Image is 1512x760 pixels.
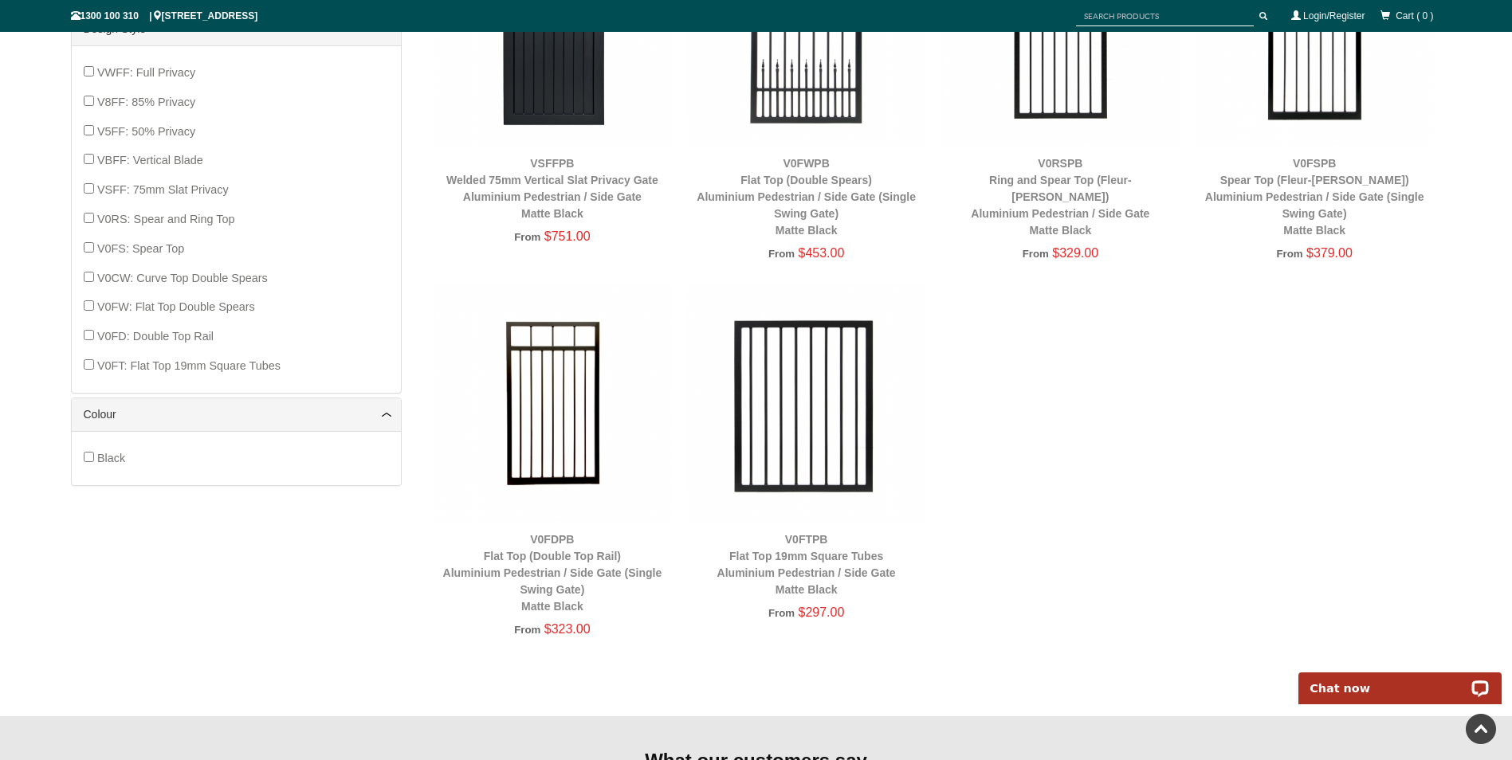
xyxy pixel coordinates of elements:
a: V0FWPBFlat Top (Double Spears)Aluminium Pedestrian / Side Gate (Single Swing Gate)Matte Black [697,157,916,237]
span: Cart ( 0 ) [1396,10,1433,22]
span: $297.00 [799,605,845,619]
span: Black [97,452,125,464]
span: VSFF: 75mm Slat Privacy [97,183,229,196]
span: V0FD: Double Top Rail [97,330,214,343]
a: Login/Register [1303,10,1365,22]
span: V0FW: Flat Top Double Spears [97,300,255,313]
span: $751.00 [544,229,591,243]
span: VWFF: Full Privacy [97,66,195,79]
span: V0RS: Spear and Ring Top [97,213,235,225]
a: V0RSPBRing and Spear Top (Fleur-[PERSON_NAME])Aluminium Pedestrian / Side GateMatte Black [971,157,1149,237]
a: V0FTPBFlat Top 19mm Square TubesAluminium Pedestrian / Side GateMatte Black [717,533,896,596]
img: V0FDPB - Flat Top (Double Top Rail) - Aluminium Pedestrian / Side Gate (Single Swing Gate) - Matt... [434,284,672,523]
span: V8FF: 85% Privacy [97,96,195,108]
span: $323.00 [544,622,591,636]
iframe: LiveChat chat widget [1288,654,1512,704]
img: V0FTPB - Flat Top 19mm Square Tubes - Aluminium Pedestrian / Side Gate - Matte Black - Gate Wareh... [687,284,925,523]
span: 1300 100 310 | [STREET_ADDRESS] [71,10,258,22]
span: From [1276,248,1302,260]
a: VSFFPBWelded 75mm Vertical Slat Privacy GateAluminium Pedestrian / Side GateMatte Black [446,157,658,220]
span: From [768,248,795,260]
span: From [514,231,540,243]
span: V5FF: 50% Privacy [97,125,195,138]
span: V0FT: Flat Top 19mm Square Tubes [97,359,281,372]
a: V0FSPBSpear Top (Fleur-[PERSON_NAME])Aluminium Pedestrian / Side Gate (Single Swing Gate)Matte Black [1205,157,1424,237]
span: $379.00 [1306,246,1353,260]
span: From [1023,248,1049,260]
a: Colour [84,406,389,423]
span: V0FS: Spear Top [97,242,184,255]
span: $453.00 [799,246,845,260]
span: VBFF: Vertical Blade [97,154,203,166]
span: From [514,624,540,636]
input: SEARCH PRODUCTS [1076,6,1254,26]
span: From [768,607,795,619]
span: V0CW: Curve Top Double Spears [97,272,268,284]
span: $329.00 [1052,246,1098,260]
a: V0FDPBFlat Top (Double Top Rail)Aluminium Pedestrian / Side Gate (Single Swing Gate)Matte Black [443,533,662,613]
